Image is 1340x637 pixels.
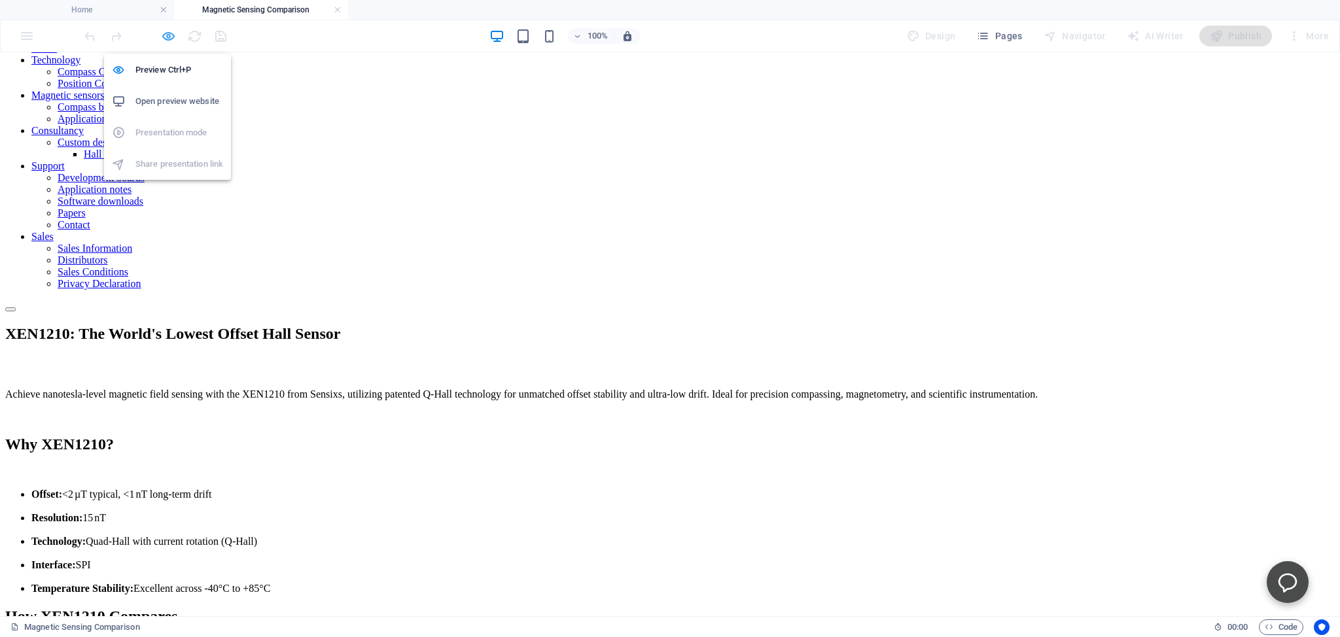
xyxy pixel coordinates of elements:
button: 100% [568,28,614,44]
button: Usercentrics [1314,619,1330,635]
h6: 100% [588,28,608,44]
i: On resize automatically adjust zoom level to fit chosen device. [622,30,633,42]
h6: Open preview website [135,94,223,109]
span: 00 00 [1227,619,1248,635]
button: Pages [971,26,1027,46]
h6: Session time [1214,619,1248,635]
a: Click to cancel selection. Double-click to open Pages [10,619,140,635]
h4: Magnetic Sensing Comparison [174,3,348,17]
div: Design (Ctrl+Alt+Y) [902,26,961,46]
span: : [1237,622,1239,632]
h6: Preview Ctrl+P [135,62,223,78]
button: Open chatbot window [1267,509,1309,551]
span: Code [1265,619,1297,635]
button: Code [1259,619,1303,635]
span: Pages [976,29,1022,43]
